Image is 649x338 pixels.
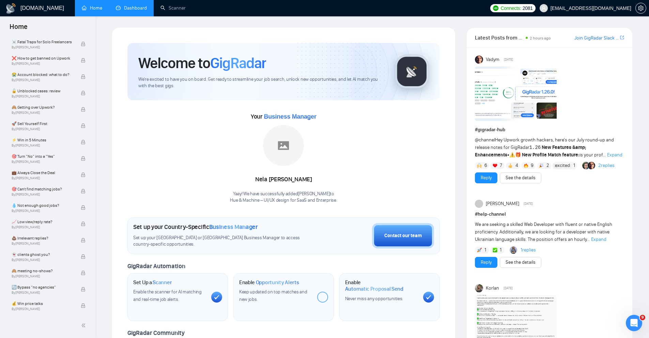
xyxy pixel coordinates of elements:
[620,34,624,41] a: export
[7,92,129,118] div: Send us a messageWe typically reply in under a minute
[582,162,590,169] img: Alex B
[475,221,612,242] span: We are seeking a skilled Web Developer with fluent or native English proficiency. Additionally, w...
[81,254,86,259] span: lock
[133,223,258,231] h1: Set up your Country-Specific
[5,3,16,14] img: logo
[12,120,74,127] span: 🚀 Sell Yourself First
[14,98,114,105] div: Send us a message
[12,225,74,229] span: By [PERSON_NAME]
[81,322,88,329] span: double-left
[522,152,580,158] strong: New Profile Match feature:
[108,230,119,234] span: Help
[82,5,102,11] a: homeHome
[12,153,74,160] span: 🎯 Turn “No” into a “Yes”
[12,258,74,262] span: By [PERSON_NAME]
[12,267,74,274] span: 🙈 meeting no-shows?
[81,303,86,308] span: lock
[384,232,422,240] div: Contact our team
[209,223,258,231] span: Business Manager
[14,37,123,72] p: Hi [PERSON_NAME][EMAIL_ADDRESS][DOMAIN_NAME] 👋
[500,172,541,183] button: See the details
[546,162,549,169] span: 2
[12,143,74,148] span: By [PERSON_NAME]
[57,230,80,234] span: Messages
[523,4,533,12] span: 2081
[81,91,86,95] span: lock
[509,152,515,158] span: ⚠️
[524,201,533,207] span: [DATE]
[12,218,74,225] span: 📈 Low view/reply rate?
[138,76,384,89] span: We're excited to have you on board. Get ready to streamline your job search, unlock new opportuni...
[372,223,434,248] button: Contact our team
[12,39,74,45] span: ☠️ Fatal Traps for Solo Freelancers
[14,72,123,84] p: How can we help?
[12,55,74,62] span: ❌ How to get banned on Upwork
[81,189,86,194] span: lock
[345,286,403,292] span: Automatic Proposal Send
[591,236,606,242] span: Expand
[345,279,418,292] h1: Enable
[541,6,546,11] span: user
[230,174,337,185] div: Nela [PERSON_NAME]
[486,56,499,63] span: Vadym
[12,169,74,176] span: 💼 Always Close the Deal
[10,181,126,193] div: 👑 Laziza AI - Job Pre-Qualification
[475,33,524,42] span: Latest Posts from the GigRadar Community
[12,127,74,131] span: By [PERSON_NAME]
[477,248,482,252] img: 🚀
[10,125,126,138] button: Search for help
[12,202,74,209] span: 💧 Not enough good jobs?
[475,257,497,268] button: Reply
[4,22,33,36] span: Home
[81,140,86,144] span: lock
[484,162,487,169] span: 6
[475,56,483,64] img: Vadym
[116,5,147,11] a: dashboardDashboard
[395,55,429,89] img: gigradar-logo.png
[531,162,534,169] span: 9
[45,213,91,240] button: Messages
[486,285,499,292] span: Korlan
[345,296,403,302] span: Never miss any opportunities.
[12,78,74,82] span: By [PERSON_NAME]
[230,197,337,204] p: Hue & Machine – UI/UX design for SaaS and Enterprise .
[15,230,30,234] span: Home
[12,111,74,115] span: By [PERSON_NAME]
[81,58,86,63] span: lock
[620,35,624,40] span: export
[521,247,536,253] a: 1replies
[14,183,114,190] div: 👑 Laziza AI - Job Pre-Qualification
[12,94,74,98] span: By [PERSON_NAME]
[160,5,186,11] a: searchScanner
[133,289,202,302] span: Enable the scanner for AI matching and real-time job alerts.
[640,315,645,320] span: 9
[91,213,136,240] button: Help
[264,113,316,120] span: Business Manager
[486,200,519,208] span: [PERSON_NAME]
[81,238,86,243] span: lock
[239,289,307,302] span: Keep updated on top matches and new jobs.
[475,211,624,218] h1: # help-channel
[635,5,646,11] a: setting
[12,45,74,49] span: By [PERSON_NAME]
[500,247,501,253] span: 1
[504,285,513,291] span: [DATE]
[81,287,86,292] span: lock
[81,271,86,275] span: lock
[506,259,536,266] a: See the details
[133,235,314,248] span: Set up your [GEOGRAPHIC_DATA] or [GEOGRAPHIC_DATA] Business Manager to access country-specific op...
[256,279,299,286] span: Opportunity Alerts
[500,4,521,12] span: Connects:
[12,284,74,291] span: 🔄 Bypass “no agencies”
[529,145,541,150] code: 1.26
[12,251,74,258] span: 👻 clients ghost you?
[12,300,74,307] span: 💰 Win price talks
[500,257,541,268] button: See the details
[127,262,185,270] span: GigRadar Automation
[539,163,544,168] img: 🎉
[138,54,266,72] h1: Welcome to
[554,162,571,169] span: :excited:
[493,163,497,168] img: ❤️
[574,34,619,42] a: Join GigRadar Slack Community
[12,242,74,246] span: By [PERSON_NAME]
